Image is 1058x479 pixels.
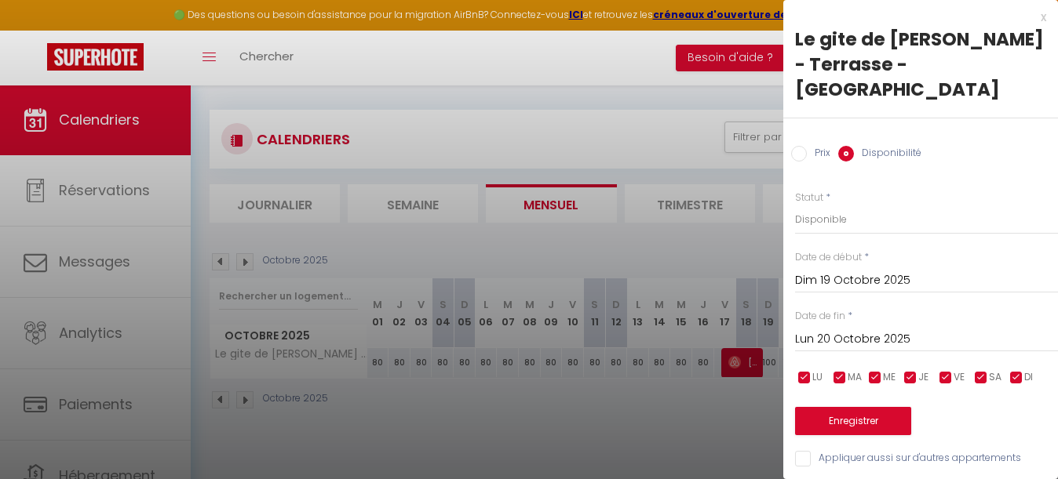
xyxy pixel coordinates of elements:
label: Disponibilité [854,146,921,163]
span: DI [1024,370,1033,385]
span: SA [989,370,1001,385]
label: Prix [807,146,830,163]
button: Enregistrer [795,407,911,435]
label: Date de début [795,250,862,265]
label: Statut [795,191,823,205]
span: MA [848,370,862,385]
div: Le gite de [PERSON_NAME] - Terrasse - [GEOGRAPHIC_DATA] [795,27,1046,102]
span: VE [954,370,965,385]
label: Date de fin [795,309,845,324]
span: JE [918,370,928,385]
span: LU [812,370,823,385]
div: x [783,8,1046,27]
span: ME [883,370,896,385]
